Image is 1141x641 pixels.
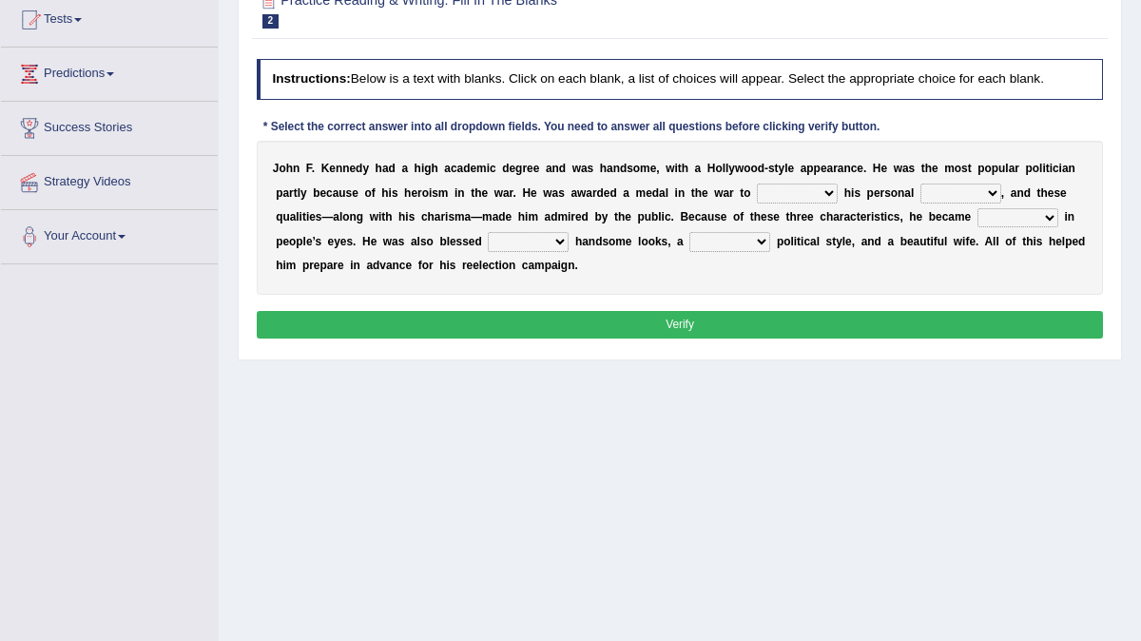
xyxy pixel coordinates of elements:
[342,210,349,223] b: o
[609,186,616,200] b: d
[510,186,513,200] b: r
[1001,186,1004,200] b: ,
[372,186,376,200] b: f
[680,210,688,223] b: B
[404,186,411,200] b: h
[570,210,575,223] b: r
[282,186,289,200] b: a
[424,162,431,175] b: g
[321,210,333,223] b: —
[471,186,474,200] b: t
[502,162,509,175] b: d
[880,162,887,175] b: e
[482,210,493,223] b: m
[428,210,435,223] b: h
[707,162,716,175] b: H
[725,162,728,175] b: l
[448,210,454,223] b: s
[409,210,416,223] b: s
[451,162,457,175] b: c
[262,14,280,29] span: 2
[531,186,537,200] b: e
[257,120,887,137] div: * Select the correct answer into all dropdown fields. You need to answer all questions before cli...
[968,162,972,175] b: t
[381,186,388,200] b: h
[1060,186,1067,200] b: e
[688,210,695,223] b: e
[909,210,916,223] b: h
[300,186,307,200] b: y
[650,162,657,175] b: e
[463,162,470,175] b: d
[898,186,904,200] b: n
[378,210,381,223] b: i
[279,162,285,175] b: o
[545,210,551,223] b: a
[671,210,674,223] b: .
[844,186,851,200] b: h
[552,186,559,200] b: a
[471,210,482,223] b: —
[1024,186,1031,200] b: d
[714,210,721,223] b: s
[333,210,339,223] b: a
[833,210,840,223] b: a
[282,210,289,223] b: u
[445,210,448,223] b: i
[604,186,610,200] b: e
[329,162,336,175] b: e
[758,162,764,175] b: d
[506,210,512,223] b: e
[392,186,398,200] b: s
[721,210,727,223] b: e
[744,162,750,175] b: o
[707,210,714,223] b: u
[826,210,833,223] b: h
[607,162,613,175] b: a
[786,210,790,223] b: t
[833,162,838,175] b: r
[581,162,588,175] b: a
[272,71,350,86] b: Instructions:
[827,162,834,175] b: a
[362,162,369,175] b: y
[1053,162,1059,175] b: c
[326,186,333,200] b: c
[431,162,437,175] b: h
[476,162,487,175] b: m
[570,186,577,200] b: a
[917,210,923,223] b: e
[352,186,358,200] b: e
[843,162,850,175] b: n
[429,186,432,200] b: i
[490,162,496,175] b: c
[342,162,349,175] b: n
[714,186,723,200] b: w
[977,162,984,175] b: p
[754,210,761,223] b: h
[874,186,880,200] b: e
[273,162,280,175] b: J
[602,210,609,223] b: y
[784,162,787,175] b: l
[296,210,299,223] b: l
[1009,162,1015,175] b: a
[921,162,925,175] b: t
[444,162,451,175] b: a
[313,186,319,200] b: b
[867,186,874,200] b: p
[618,210,625,223] b: h
[509,162,515,175] b: e
[421,210,428,223] b: c
[814,162,821,175] b: p
[336,162,342,175] b: n
[385,210,392,223] b: h
[840,210,844,223] b: r
[411,186,417,200] b: e
[1016,186,1023,200] b: n
[302,210,306,223] b: t
[389,162,396,175] b: d
[779,162,785,175] b: y
[768,162,775,175] b: s
[797,210,802,223] b: r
